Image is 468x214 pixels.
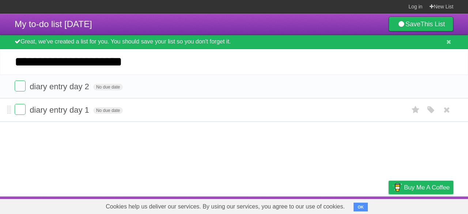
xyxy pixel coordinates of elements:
[404,181,450,194] span: Buy me a coffee
[15,104,26,115] label: Done
[30,105,91,114] span: diary entry day 1
[407,198,453,212] a: Suggest a feature
[392,181,402,194] img: Buy me a coffee
[389,17,453,31] a: SaveThis List
[291,198,307,212] a: About
[30,82,91,91] span: diary entry day 2
[93,84,123,90] span: No due date
[98,199,352,214] span: Cookies help us deliver our services. By using our services, you agree to our use of cookies.
[93,107,123,114] span: No due date
[389,181,453,194] a: Buy me a coffee
[379,198,398,212] a: Privacy
[354,198,370,212] a: Terms
[15,80,26,91] label: Done
[354,203,368,211] button: OK
[316,198,345,212] a: Developers
[409,104,423,116] label: Star task
[15,19,92,29] span: My to-do list [DATE]
[420,20,445,28] b: This List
